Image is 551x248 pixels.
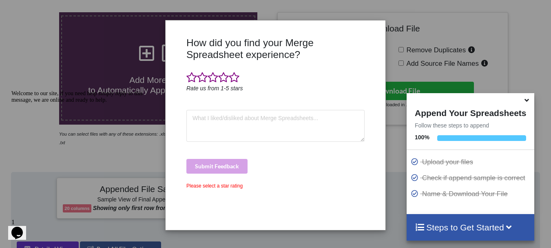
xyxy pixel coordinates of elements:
p: Name & Download Your File [411,189,532,199]
i: Rate us from 1-5 stars [186,85,243,92]
h4: Append Your Spreadsheets [407,106,534,118]
iframe: chat widget [8,87,155,211]
b: 100 % [415,134,429,141]
p: Follow these steps to append [407,121,534,130]
p: Upload your files [411,157,532,167]
iframe: chat widget [8,215,34,240]
span: Welcome to our site, if you need help simply reply to this message, we are online and ready to help. [3,3,135,16]
p: Check if append sample is correct [411,173,532,183]
h4: Steps to Get Started [415,222,526,232]
div: Please select a star rating [186,182,365,190]
h3: How did you find your Merge Spreadsheet experience? [186,37,365,61]
div: Welcome to our site, if you need help simply reply to this message, we are online and ready to help. [3,3,150,16]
